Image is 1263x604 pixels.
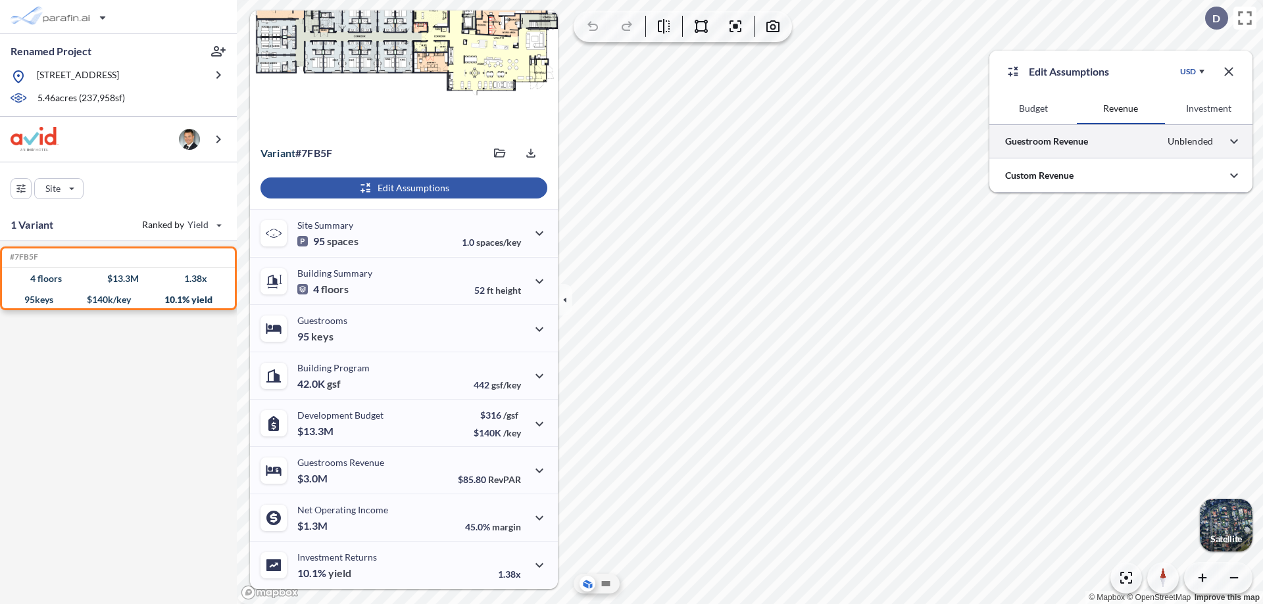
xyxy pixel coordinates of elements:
button: Switcher ImageSatellite [1200,499,1252,551]
p: $316 [474,409,521,421]
a: Mapbox [1089,593,1125,602]
button: Site Plan [598,576,614,592]
button: Aerial View [580,576,595,592]
span: gsf/key [491,379,521,390]
p: $13.3M [297,425,335,438]
span: height [495,285,521,296]
p: Edit Assumptions [1029,64,1109,80]
p: Site [45,182,61,195]
p: 52 [474,285,521,296]
p: 42.0K [297,377,341,390]
p: $1.3M [297,519,330,532]
p: $85.80 [458,474,521,485]
span: floors [321,283,349,296]
p: Development Budget [297,409,384,421]
p: Guestrooms Revenue [297,457,384,468]
a: OpenStreetMap [1127,593,1191,602]
p: Custom Revenue [1005,169,1074,182]
button: Ranked by Yield [132,214,230,235]
span: Variant [260,147,295,159]
button: Revenue [1077,93,1164,124]
span: Yield [187,218,209,231]
p: 95 [297,330,334,343]
p: $140K [474,427,521,438]
p: 45.0% [465,521,521,532]
span: /key [503,427,521,438]
p: Net Operating Income [297,504,388,515]
p: Renamed Project [11,44,91,58]
p: # 7fb5f [260,147,332,160]
p: [STREET_ADDRESS] [37,68,119,85]
p: Investment Returns [297,551,377,563]
p: 95 [297,235,359,248]
p: $3.0M [297,472,330,485]
a: Improve this map [1195,593,1260,602]
h5: Click to copy the code [7,252,38,262]
span: yield [328,567,351,580]
p: Site Summary [297,220,353,231]
button: Site [34,178,84,199]
span: spaces/key [476,237,521,248]
p: 1.38x [498,569,521,580]
p: 1.0 [462,237,521,248]
span: RevPAR [488,474,521,485]
a: Mapbox homepage [241,585,299,600]
span: keys [311,330,334,343]
button: Budget [989,93,1077,124]
span: ft [487,285,493,296]
span: /gsf [503,409,518,421]
span: spaces [327,235,359,248]
span: margin [492,521,521,532]
p: Satellite [1210,534,1242,544]
div: USD [1180,66,1196,77]
p: 5.46 acres ( 237,958 sf) [37,91,125,106]
p: Building Program [297,362,370,373]
button: Edit Assumptions [260,177,547,198]
img: user logo [179,129,200,150]
button: Investment [1165,93,1252,124]
p: 10.1% [297,567,351,580]
img: Switcher Image [1200,499,1252,551]
span: gsf [327,377,341,390]
p: D [1212,12,1220,24]
p: 1 Variant [11,217,53,233]
p: Guestrooms [297,315,347,326]
p: Building Summary [297,267,372,279]
img: BrandImage [11,127,59,151]
p: 442 [474,379,521,390]
p: 4 [297,283,349,296]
